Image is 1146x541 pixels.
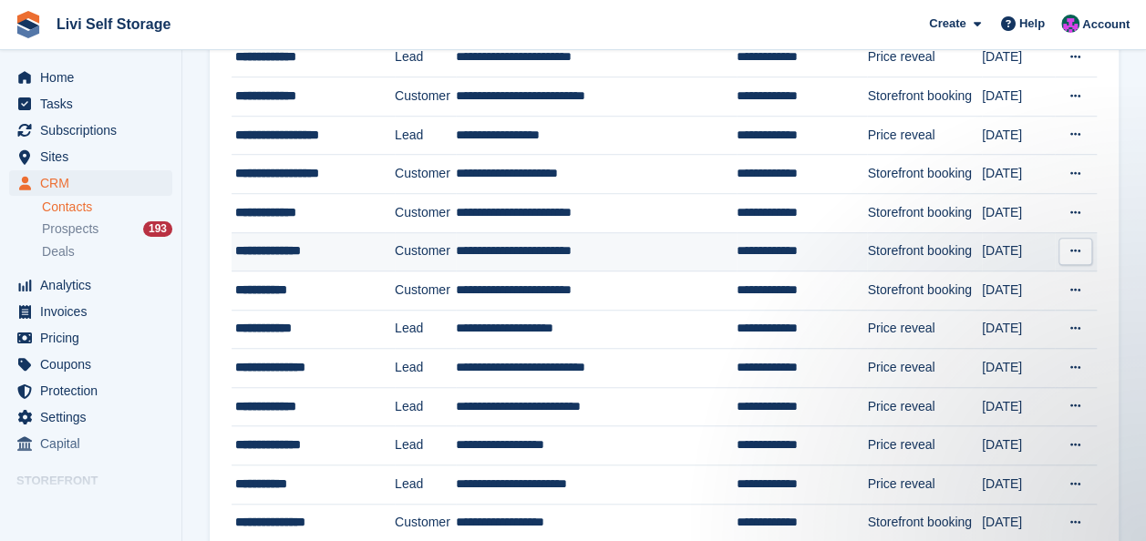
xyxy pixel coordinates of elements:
[40,378,150,403] span: Protection
[9,299,172,324] a: menu
[40,170,150,196] span: CRM
[867,426,981,465] td: Price reveal
[9,91,172,117] a: menu
[867,116,981,155] td: Price reveal
[982,310,1055,349] td: [DATE]
[982,193,1055,232] td: [DATE]
[1082,15,1130,34] span: Account
[867,38,981,77] td: Price reveal
[982,116,1055,155] td: [DATE]
[9,272,172,298] a: menu
[40,117,150,143] span: Subscriptions
[982,387,1055,426] td: [DATE]
[9,404,172,430] a: menu
[40,272,150,298] span: Analytics
[982,38,1055,77] td: [DATE]
[867,193,981,232] td: Storefront booking
[40,431,150,456] span: Capital
[395,116,456,155] td: Lead
[9,325,172,351] a: menu
[49,9,178,39] a: Livi Self Storage
[40,495,150,520] span: Online Store
[867,232,981,271] td: Storefront booking
[395,77,456,117] td: Customer
[42,243,75,260] span: Deals
[982,426,1055,465] td: [DATE]
[150,496,172,518] a: Preview store
[9,117,172,143] a: menu
[40,325,150,351] span: Pricing
[395,232,456,271] td: Customer
[395,38,456,77] td: Lead
[40,65,150,90] span: Home
[982,465,1055,505] td: [DATE]
[9,144,172,169] a: menu
[1061,15,1079,33] img: Graham Cameron
[40,299,150,324] span: Invoices
[395,271,456,311] td: Customer
[395,349,456,388] td: Lead
[867,310,981,349] td: Price reveal
[9,431,172,456] a: menu
[40,352,150,377] span: Coupons
[9,352,172,377] a: menu
[867,387,981,426] td: Price reveal
[395,426,456,465] td: Lead
[395,193,456,232] td: Customer
[867,465,981,505] td: Price reveal
[42,199,172,216] a: Contacts
[1019,15,1045,33] span: Help
[867,155,981,194] td: Storefront booking
[42,242,172,261] a: Deals
[395,155,456,194] td: Customer
[143,221,172,237] div: 193
[395,387,456,426] td: Lead
[9,65,172,90] a: menu
[16,472,181,490] span: Storefront
[982,77,1055,117] td: [DATE]
[867,77,981,117] td: Storefront booking
[42,219,172,239] a: Prospects 193
[9,170,172,196] a: menu
[982,155,1055,194] td: [DATE]
[9,495,172,520] a: menu
[395,310,456,349] td: Lead
[15,11,42,38] img: stora-icon-8386f47178a22dfd0bd8f6a31ec36ba5ce8667c1dd55bd0f319d3a0aa187defe.svg
[982,271,1055,311] td: [DATE]
[40,91,150,117] span: Tasks
[9,378,172,403] a: menu
[982,232,1055,271] td: [DATE]
[867,271,981,311] td: Storefront booking
[982,349,1055,388] td: [DATE]
[395,465,456,505] td: Lead
[40,144,150,169] span: Sites
[867,349,981,388] td: Price reveal
[42,220,98,238] span: Prospects
[929,15,965,33] span: Create
[40,404,150,430] span: Settings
